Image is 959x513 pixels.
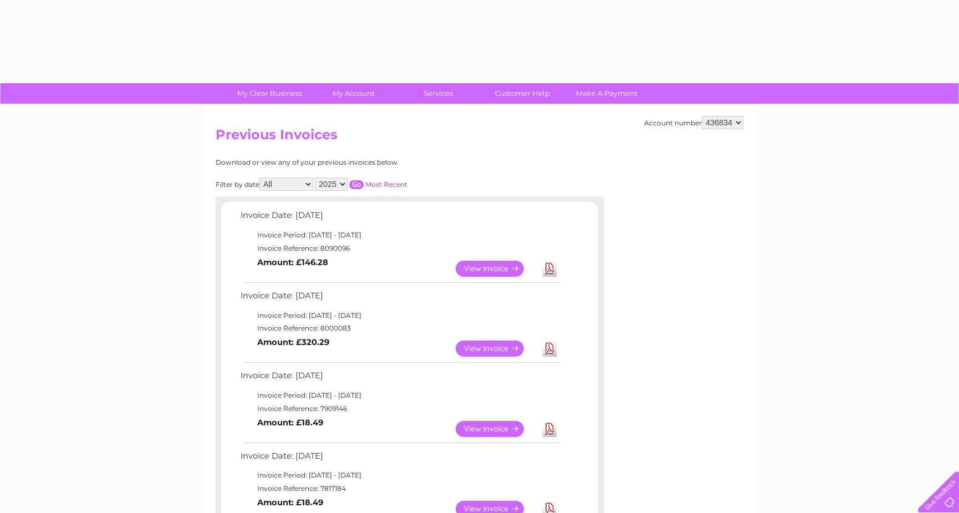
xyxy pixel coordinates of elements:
[257,418,323,428] b: Amount: £18.49
[561,83,652,104] a: Make A Payment
[456,341,537,357] a: View
[238,368,562,389] td: Invoice Date: [DATE]
[392,83,484,104] a: Services
[238,389,562,402] td: Invoice Period: [DATE] - [DATE]
[238,482,562,495] td: Invoice Reference: 7817184
[456,261,537,277] a: View
[257,497,323,507] b: Amount: £18.49
[238,449,562,469] td: Invoice Date: [DATE]
[543,421,557,437] a: Download
[644,116,743,129] div: Account number
[257,337,329,347] b: Amount: £320.29
[238,242,562,255] td: Invoice Reference: 8090096
[477,83,568,104] a: Customer Help
[238,469,562,482] td: Invoice Period: [DATE] - [DATE]
[238,288,562,309] td: Invoice Date: [DATE]
[543,341,557,357] a: Download
[216,177,507,191] div: Filter by date
[216,159,507,166] div: Download or view any of your previous invoices below.
[456,421,537,437] a: View
[365,180,407,189] a: Most Recent
[257,257,328,267] b: Amount: £146.28
[238,208,562,228] td: Invoice Date: [DATE]
[224,83,315,104] a: My Clear Business
[238,322,562,335] td: Invoice Reference: 8000083
[543,261,557,277] a: Download
[238,228,562,242] td: Invoice Period: [DATE] - [DATE]
[238,309,562,322] td: Invoice Period: [DATE] - [DATE]
[216,127,743,148] h2: Previous Invoices
[238,402,562,415] td: Invoice Reference: 7909146
[308,83,400,104] a: My Account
